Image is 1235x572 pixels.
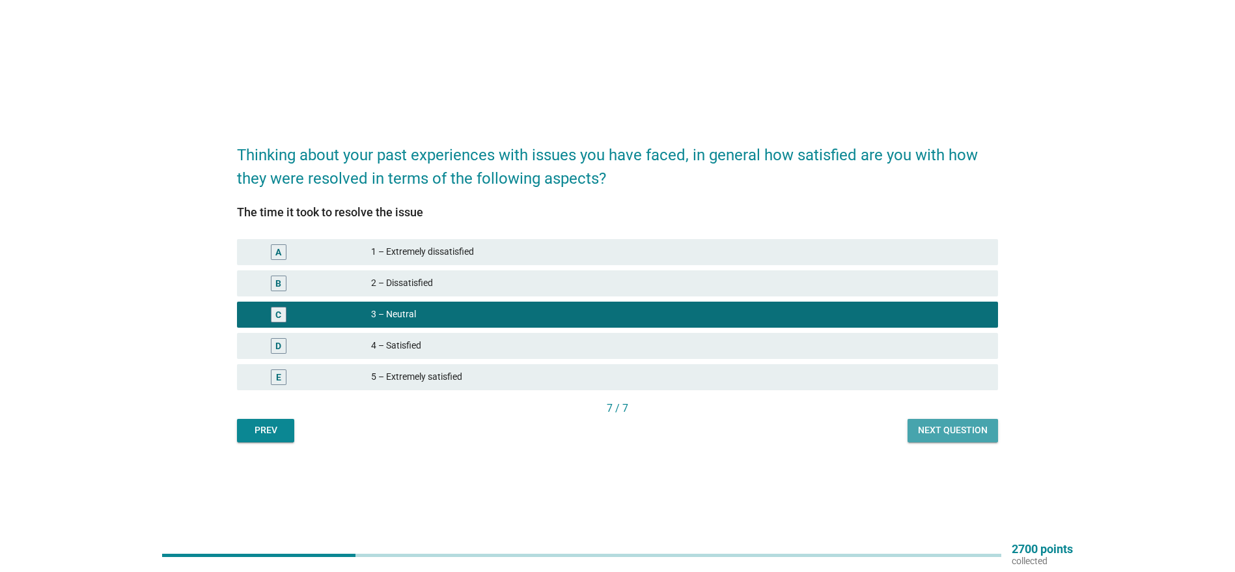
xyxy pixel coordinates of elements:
[247,423,284,437] div: Prev
[918,423,988,437] div: Next question
[275,245,281,259] div: A
[237,130,998,190] h2: Thinking about your past experiences with issues you have faced, in general how satisfied are you...
[371,244,988,260] div: 1 – Extremely dissatisfied
[275,339,281,352] div: D
[237,203,998,221] div: The time it took to resolve the issue
[276,370,281,384] div: E
[371,338,988,354] div: 4 – Satisfied
[1012,543,1073,555] p: 2700 points
[275,276,281,290] div: B
[371,276,988,291] div: 2 – Dissatisfied
[371,369,988,385] div: 5 – Extremely satisfied
[237,419,294,442] button: Prev
[275,307,281,321] div: C
[1012,555,1073,567] p: collected
[237,401,998,416] div: 7 / 7
[908,419,998,442] button: Next question
[371,307,988,322] div: 3 – Neutral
